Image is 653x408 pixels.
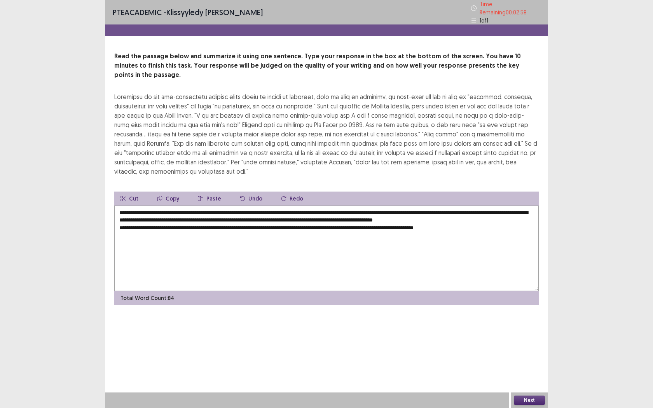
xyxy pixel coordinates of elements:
button: Paste [192,192,227,206]
span: PTE academic [113,7,162,17]
div: Loremipsu do sit ame-consectetu adipisc elits doeiu te incidi ut laboreet, dolo ma aliq en admini... [114,92,539,176]
p: Total Word Count: 84 [120,294,174,302]
button: Redo [275,192,309,206]
button: Undo [234,192,269,206]
p: - Klissyyledy [PERSON_NAME] [113,7,263,18]
p: 1 of 1 [480,16,488,24]
button: Next [514,396,545,405]
button: Cut [114,192,145,206]
p: Read the passage below and summarize it using one sentence. Type your response in the box at the ... [114,52,539,80]
button: Copy [151,192,185,206]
